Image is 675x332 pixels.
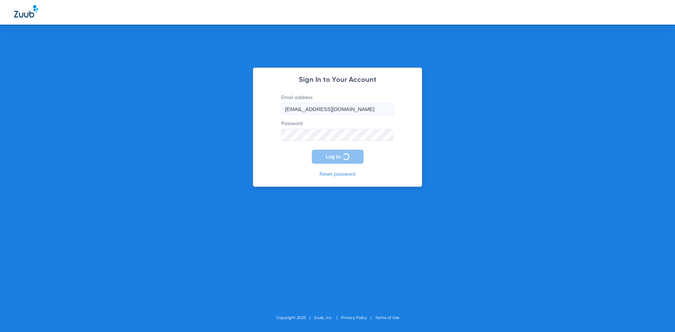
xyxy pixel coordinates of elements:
[326,154,341,160] span: Log In
[312,150,364,164] button: Log In
[341,316,367,320] a: Privacy Policy
[271,77,404,84] h2: Sign In to Your Account
[314,314,341,321] li: Zuub, Inc.
[281,120,394,141] label: Password
[375,316,399,320] a: Terms of Use
[640,298,675,332] iframe: Chat Widget
[14,5,38,18] img: Zuub Logo
[276,314,314,321] li: Copyright 2025
[320,172,355,177] a: Reset password
[281,129,394,141] input: Password
[281,103,394,115] input: Email address
[281,94,394,115] label: Email address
